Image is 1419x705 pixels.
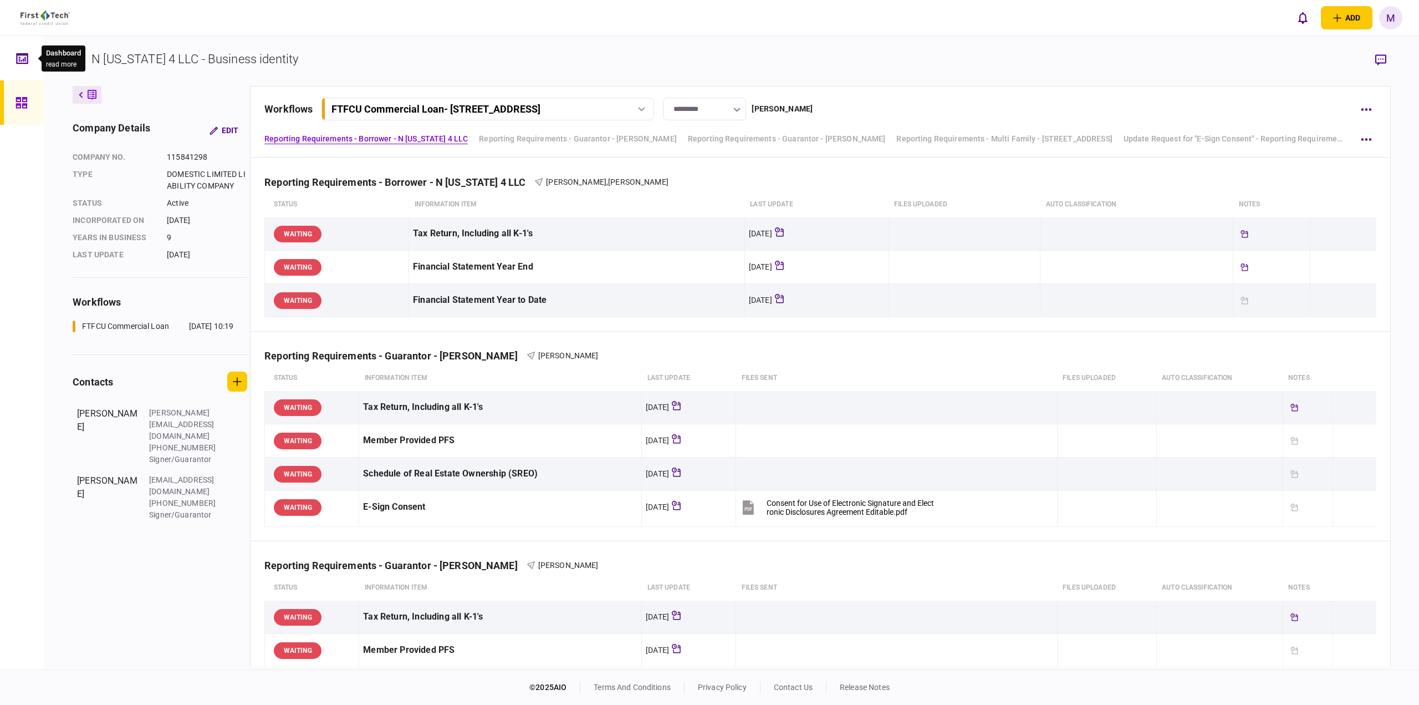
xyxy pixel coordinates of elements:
div: Member Provided PFS [363,638,637,663]
div: WAITING [274,292,321,309]
span: [PERSON_NAME] [546,177,606,186]
button: FTFCU Commercial Loan- [STREET_ADDRESS] [321,98,654,120]
div: [DATE] [646,501,669,513]
div: WAITING [274,499,321,516]
div: Tickler available [1237,260,1252,275]
div: Updated document requested [1287,467,1301,481]
div: company no. [73,151,156,163]
div: FTFCU Commercial Loan [82,321,169,332]
div: © 2025 AIO [529,682,580,693]
a: privacy policy [698,683,747,692]
div: 9 [167,232,247,244]
a: Update Request for "E-Sign Consent" - Reporting Requirements - Guarantor [PERSON_NAME] [1124,133,1345,145]
div: [DATE] [646,645,669,656]
th: Files uploaded [1057,366,1156,391]
span: [PERSON_NAME] [538,561,599,570]
th: Information item [359,366,642,391]
div: [PERSON_NAME] [752,103,813,115]
div: [PHONE_NUMBER] [149,498,221,509]
img: client company logo [21,11,70,25]
a: Reporting Requirements - Borrower - N [US_STATE] 4 LLC [264,133,468,145]
div: Reporting Requirements - Borrower - N [US_STATE] 4 LLC [264,176,534,188]
a: Reporting Requirements - Guarantor - [PERSON_NAME] [479,133,677,145]
th: notes [1283,575,1333,601]
div: Tax Return, Including all K-1's [363,605,637,630]
th: Information item [359,575,642,601]
div: [PHONE_NUMBER] [149,442,221,454]
div: company details [73,120,150,140]
div: workflows [73,295,247,310]
div: [PERSON_NAME] [77,407,138,465]
button: open adding identity options [1321,6,1372,29]
div: Dashboard [46,48,81,59]
span: [PERSON_NAME] [608,177,668,186]
div: [DATE] 10:19 [189,321,234,332]
div: contacts [73,374,113,389]
div: 115841298 [167,151,247,163]
button: open notifications list [1291,6,1314,29]
div: [DATE] [749,228,772,239]
div: [PERSON_NAME][EMAIL_ADDRESS][DOMAIN_NAME] [149,407,221,442]
div: Tickler available [1287,400,1301,415]
div: [DATE] [646,402,669,413]
div: WAITING [274,466,321,483]
div: Tax Return, Including all K-1's [413,221,741,246]
div: WAITING [274,433,321,449]
div: [DATE] [167,215,247,226]
th: files sent [736,575,1058,601]
div: [DATE] [646,435,669,446]
div: incorporated on [73,215,156,226]
div: Signer/Guarantor [149,509,221,521]
div: WAITING [274,226,321,242]
div: Updated document requested [1287,434,1301,448]
div: Reporting Requirements - Guarantor - [PERSON_NAME] [264,560,527,571]
a: contact us [774,683,813,692]
div: Tickler available [1287,610,1301,625]
div: Member Provided PFS [363,428,637,453]
div: [DATE] [646,468,669,479]
a: terms and conditions [594,683,671,692]
button: Edit [201,120,247,140]
div: Updated document requested [1287,643,1301,658]
div: WAITING [274,259,321,276]
div: Schedule of Real Estate Ownership (SREO) [363,461,637,486]
a: release notes [840,683,890,692]
span: [PERSON_NAME] [538,351,599,360]
div: workflows [264,102,313,116]
th: notes [1233,192,1310,217]
th: files sent [736,366,1058,391]
a: Reporting Requirements - Guarantor - [PERSON_NAME] [688,133,886,145]
div: Financial Statement Year to Date [413,288,741,313]
div: Consent for Use of Electronic Signature and Electronic Disclosures Agreement Editable.pdf [767,499,934,516]
div: [DATE] [167,249,247,261]
span: , [606,177,608,186]
div: [DATE] [749,261,772,272]
div: WAITING [274,642,321,659]
th: auto classification [1156,366,1283,391]
div: [PERSON_NAME] [77,474,138,521]
div: Type [73,169,156,192]
div: Active [167,197,247,209]
th: status [265,575,359,601]
th: Information item [409,192,745,217]
th: last update [642,366,736,391]
th: auto classification [1156,575,1283,601]
div: WAITING [274,609,321,626]
th: last update [642,575,736,601]
div: FTFCU Commercial Loan - [STREET_ADDRESS] [331,103,540,115]
th: last update [744,192,889,217]
th: Files uploaded [889,192,1040,217]
th: auto classification [1040,192,1233,217]
th: Files uploaded [1057,575,1156,601]
div: [DATE] [646,611,669,622]
div: Tax Return, Including all K-1's [363,395,637,420]
div: [DATE] [749,295,772,306]
div: Updated document requested [1287,500,1301,515]
button: Consent for Use of Electronic Signature and Electronic Disclosures Agreement Editable.pdf [740,495,934,520]
div: status [73,197,156,209]
a: FTFCU Commercial Loan[DATE] 10:19 [73,321,233,332]
th: status [265,192,409,217]
div: DOMESTIC LIMITED LIABILITY COMPANY [167,169,247,192]
div: Financial Statement Year End [413,255,741,280]
div: E-Sign Consent [363,495,637,520]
